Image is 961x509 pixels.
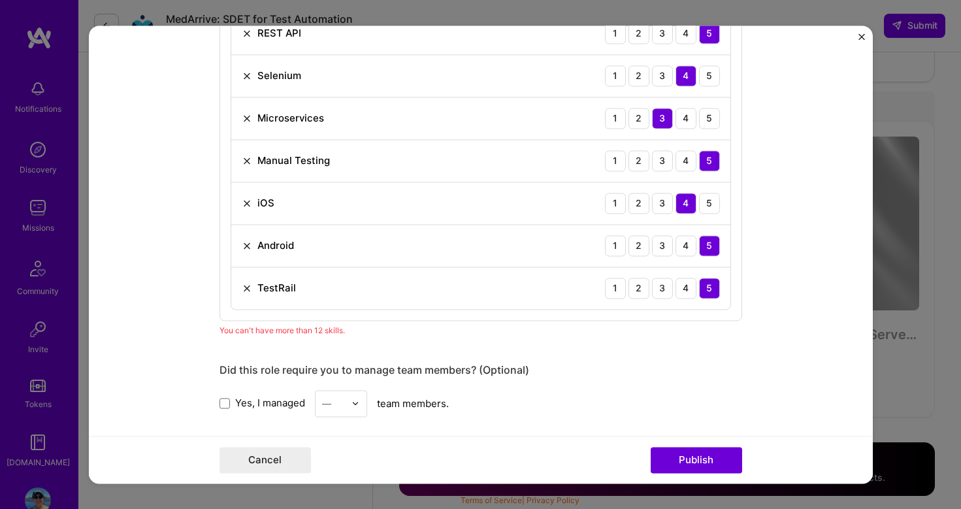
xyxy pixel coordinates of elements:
div: 1 [605,235,626,256]
div: 2 [628,23,649,44]
div: Selenium [257,69,301,83]
div: 5 [699,23,720,44]
div: TestRail [257,282,296,295]
div: 2 [628,150,649,171]
div: Microservices [257,112,324,125]
div: 2 [628,65,649,86]
div: 3 [652,65,673,86]
div: 3 [652,150,673,171]
div: 4 [676,23,696,44]
div: 4 [676,235,696,256]
div: 5 [699,108,720,129]
img: Remove [242,283,252,293]
div: 2 [628,108,649,129]
div: 3 [652,108,673,129]
div: 4 [676,193,696,214]
div: 5 [699,65,720,86]
div: 1 [605,23,626,44]
div: 1 [605,278,626,299]
div: team members. [220,390,742,417]
img: Remove [242,240,252,251]
img: Remove [242,113,252,123]
div: 1 [605,193,626,214]
div: 2 [628,278,649,299]
div: 4 [676,108,696,129]
div: Android [257,239,294,253]
div: 5 [699,235,720,256]
div: 1 [605,150,626,171]
div: iOS [257,197,274,210]
div: You can't have more than 12 skills. [220,323,742,337]
div: REST API [257,27,301,41]
div: 1 [605,65,626,86]
button: Close [858,33,865,47]
div: 4 [676,278,696,299]
div: 5 [699,193,720,214]
div: Did this role require you to manage team members? (Optional) [220,363,742,377]
div: 2 [628,235,649,256]
div: 2 [628,193,649,214]
img: drop icon [351,400,359,408]
div: 3 [652,23,673,44]
div: 5 [699,278,720,299]
div: 4 [676,65,696,86]
button: Cancel [220,447,311,473]
button: Publish [651,447,742,473]
img: Remove [242,71,252,81]
img: Remove [242,198,252,208]
img: Remove [242,156,252,166]
div: 3 [652,193,673,214]
div: 5 [699,150,720,171]
div: 3 [652,235,673,256]
img: Remove [242,28,252,39]
div: 1 [605,108,626,129]
div: 3 [652,278,673,299]
div: 4 [676,150,696,171]
span: Yes, I managed [235,397,305,410]
div: Manual Testing [257,154,330,168]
